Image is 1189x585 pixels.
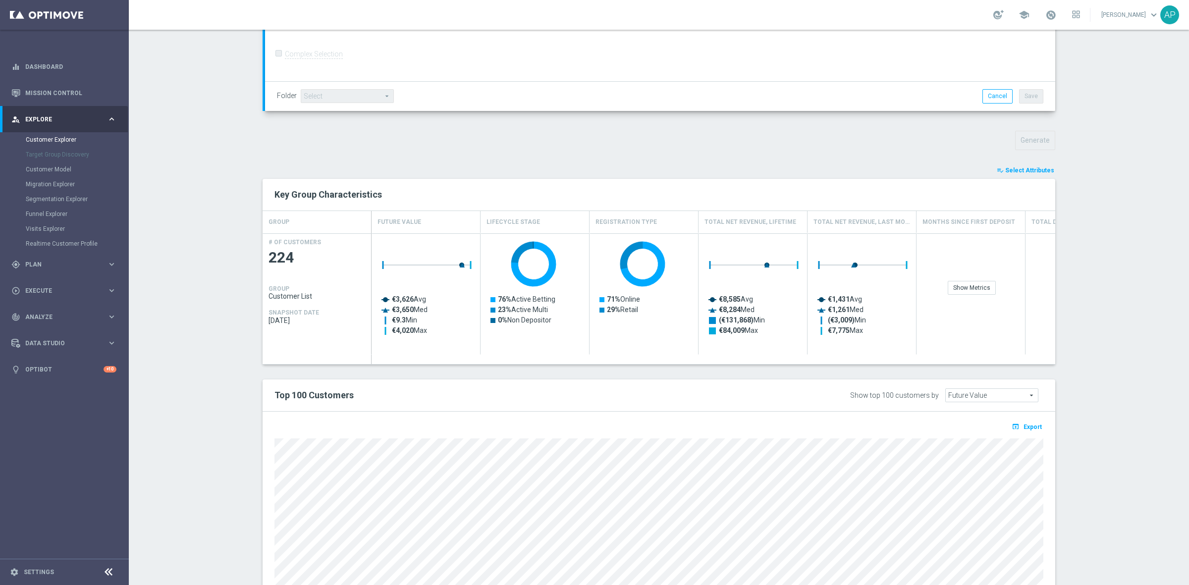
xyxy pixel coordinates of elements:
button: lightbulb Optibot +10 [11,366,117,373]
div: Mission Control [11,80,116,106]
i: person_search [11,115,20,124]
div: Optibot [11,356,116,382]
i: keyboard_arrow_right [107,114,116,124]
i: track_changes [11,313,20,321]
a: Customer Model [26,165,103,173]
h4: Total Net Revenue, Lifetime [704,213,796,231]
h2: Key Group Characteristics [274,189,1043,201]
i: keyboard_arrow_right [107,260,116,269]
i: settings [10,568,19,577]
text: Avg [719,295,753,303]
h4: Future Value [378,213,421,231]
div: Visits Explorer [26,221,128,236]
text: Non Depositor [498,316,551,324]
a: Realtime Customer Profile [26,240,103,248]
i: playlist_add_check [997,167,1004,174]
h4: SNAPSHOT DATE [269,309,319,316]
i: keyboard_arrow_right [107,338,116,348]
div: Migration Explorer [26,177,128,192]
span: 224 [269,248,366,267]
i: play_circle_outline [11,286,20,295]
a: Customer Explorer [26,136,103,144]
h4: Total Net Revenue, Last Month [813,213,910,231]
button: playlist_add_check Select Attributes [996,165,1055,176]
span: keyboard_arrow_down [1148,9,1159,20]
tspan: €7,775 [828,326,850,334]
tspan: 76% [498,295,511,303]
span: Explore [25,116,107,122]
button: Data Studio keyboard_arrow_right [11,339,117,347]
h4: # OF CUSTOMERS [269,239,321,246]
text: Max [719,326,758,334]
tspan: €8,284 [719,306,741,314]
h4: GROUP [269,285,289,292]
button: gps_fixed Plan keyboard_arrow_right [11,261,117,268]
h4: GROUP [269,213,289,231]
div: Plan [11,260,107,269]
i: equalizer [11,62,20,71]
span: 2025-10-05 [269,317,366,324]
div: Press SPACE to select this row. [263,233,372,355]
a: Settings [24,569,54,575]
div: Funnel Explorer [26,207,128,221]
a: Visits Explorer [26,225,103,233]
a: Segmentation Explorer [26,195,103,203]
tspan: (€3,009) [828,316,855,324]
tspan: 29% [607,306,620,314]
tspan: 0% [498,316,507,324]
text: Med [828,306,864,314]
div: Dashboard [11,53,116,80]
div: Target Group Discovery [26,147,128,162]
i: keyboard_arrow_right [107,286,116,295]
div: +10 [104,366,116,372]
h4: Registration Type [595,213,657,231]
i: lightbulb [11,365,20,374]
tspan: €3,650 [392,306,414,314]
h2: Top 100 Customers [274,389,717,401]
div: Analyze [11,313,107,321]
button: track_changes Analyze keyboard_arrow_right [11,313,117,321]
a: Dashboard [25,53,116,80]
tspan: €1,431 [828,295,850,303]
tspan: €8,585 [719,295,741,303]
text: Min [719,316,765,324]
button: open_in_browser Export [1010,420,1043,433]
button: Mission Control [11,89,117,97]
text: Max [828,326,863,334]
text: Min [828,316,866,324]
h4: Months Since First Deposit [922,213,1015,231]
tspan: €1,261 [828,306,850,314]
text: Max [392,326,427,334]
span: school [1019,9,1029,20]
text: Online [607,295,640,303]
i: keyboard_arrow_right [107,312,116,321]
span: Export [1024,424,1042,430]
text: Min [392,316,417,324]
a: Optibot [25,356,104,382]
button: Cancel [982,89,1013,103]
button: play_circle_outline Execute keyboard_arrow_right [11,287,117,295]
div: Segmentation Explorer [26,192,128,207]
a: Mission Control [25,80,116,106]
div: Data Studio [11,339,107,348]
label: Complex Selection [285,50,343,59]
text: Avg [828,295,862,303]
h4: Total Deposit Amount, Lifetime [1031,213,1128,231]
i: gps_fixed [11,260,20,269]
text: Active Betting [498,295,555,303]
span: Data Studio [25,340,107,346]
label: Folder [277,92,297,100]
div: Customer Model [26,162,128,177]
div: Show Metrics [948,281,996,295]
text: Avg [392,295,426,303]
div: Customer Explorer [26,132,128,147]
tspan: €4,020 [392,326,414,334]
tspan: €84,009 [719,326,745,334]
a: Funnel Explorer [26,210,103,218]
